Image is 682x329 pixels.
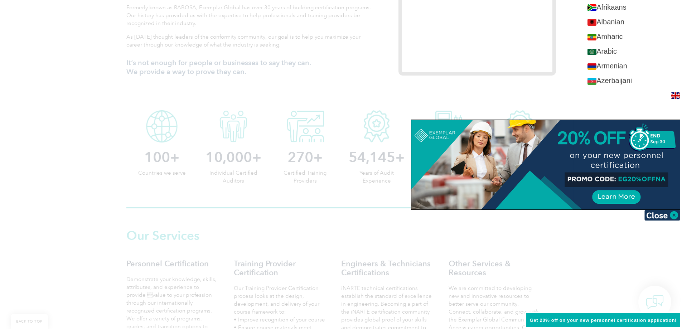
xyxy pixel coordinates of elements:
img: af [587,4,596,11]
img: Close [644,210,680,221]
a: Armenian [582,59,682,73]
img: az [587,78,596,85]
a: Arabic [582,44,682,59]
a: Albanian [582,15,682,29]
span: Get 20% off on your new personnel certification application! [530,318,677,323]
img: ar [587,49,596,55]
a: Amharic [582,29,682,44]
a: Basque [582,88,682,103]
img: am [587,34,596,41]
img: en [671,92,680,99]
a: Azerbaijani [582,73,682,88]
img: hy [587,63,596,70]
img: sq [587,19,596,26]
